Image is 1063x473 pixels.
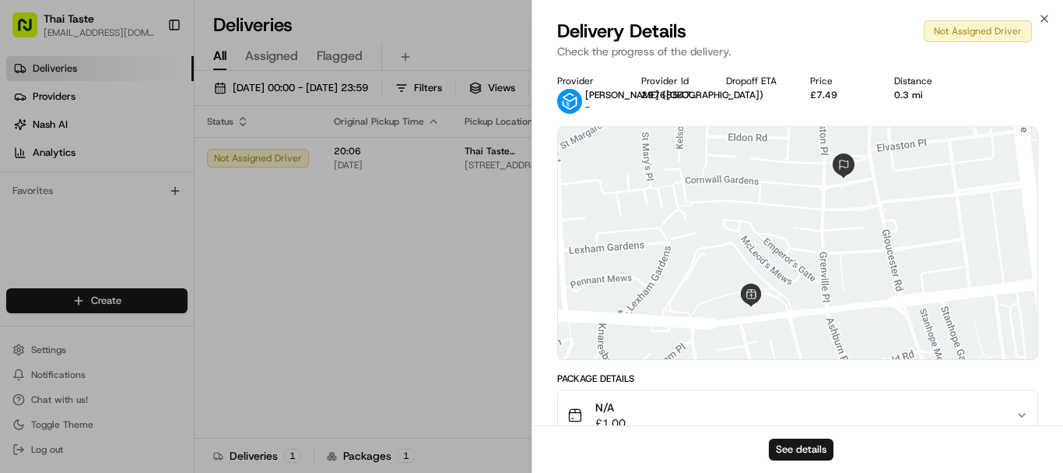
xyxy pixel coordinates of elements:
[40,101,257,117] input: Clear
[132,228,144,240] div: 💻
[595,400,626,415] span: N/A
[585,89,763,101] span: [PERSON_NAME] ([GEOGRAPHIC_DATA])
[110,263,188,276] a: Powered byPylon
[16,228,28,240] div: 📗
[769,439,833,461] button: See details
[585,101,590,114] span: -
[894,89,953,101] div: 0.3 mi
[726,89,785,101] div: -
[31,226,119,242] span: Knowledge Base
[53,149,255,164] div: Start new chat
[595,415,626,431] span: £1.00
[641,89,700,101] button: 297685477_306996156
[810,75,869,87] div: Price
[16,16,47,47] img: Nash
[557,75,616,87] div: Provider
[641,75,700,87] div: Provider Id
[557,19,686,44] span: Delivery Details
[16,149,44,177] img: 1736555255976-a54dd68f-1ca7-489b-9aae-adbdc363a1c4
[810,89,869,101] div: £7.49
[125,220,256,248] a: 💻API Documentation
[557,89,582,114] img: stuart_logo.png
[9,220,125,248] a: 📗Knowledge Base
[16,62,283,87] p: Welcome 👋
[265,154,283,172] button: Start new chat
[558,390,1037,440] button: N/A£1.00
[147,226,250,242] span: API Documentation
[557,372,1038,385] div: Package Details
[557,44,1038,59] p: Check the progress of the delivery.
[726,75,785,87] div: Dropoff ETA
[53,164,197,177] div: We're available if you need us!
[894,75,953,87] div: Distance
[155,264,188,276] span: Pylon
